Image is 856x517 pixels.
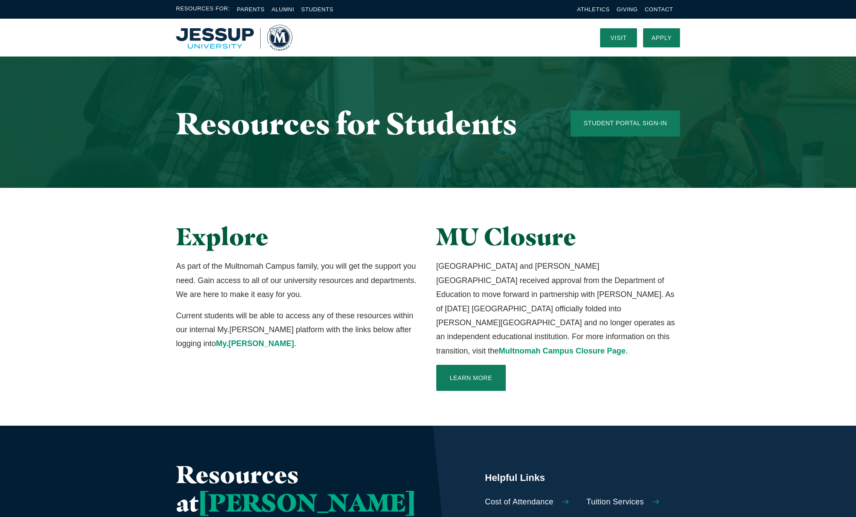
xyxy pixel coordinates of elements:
a: Visit [600,28,637,47]
span: Tuition Services [587,497,644,507]
a: Students [301,6,333,13]
h2: Explore [176,223,420,250]
a: Apply [643,28,680,47]
a: Multnomah Campus Closure Page [499,347,626,355]
h1: Resources for Students [176,107,536,140]
span: Resources For: [176,4,230,14]
a: Giving [617,6,638,13]
img: Multnomah University Logo [176,25,292,51]
p: As part of the Multnomah Campus family, you will get the support you need. Gain access to all of ... [176,259,420,301]
a: Athletics [577,6,610,13]
a: Learn More [436,365,506,391]
h5: Helpful Links [485,471,680,484]
a: Student Portal Sign-In [571,110,680,137]
a: Home [176,25,292,51]
a: My.[PERSON_NAME] [216,339,294,348]
p: Current students will be able to access any of these resources within our internal My.[PERSON_NAM... [176,309,420,351]
p: [GEOGRAPHIC_DATA] and [PERSON_NAME][GEOGRAPHIC_DATA] received approval from the Department of Edu... [436,259,680,358]
a: Tuition Services [587,497,680,507]
h2: MU Closure [436,223,680,250]
a: Alumni [272,6,294,13]
a: Cost of Attendance [485,497,579,507]
a: Contact [645,6,673,13]
a: Parents [237,6,265,13]
span: Cost of Attendance [485,497,554,507]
